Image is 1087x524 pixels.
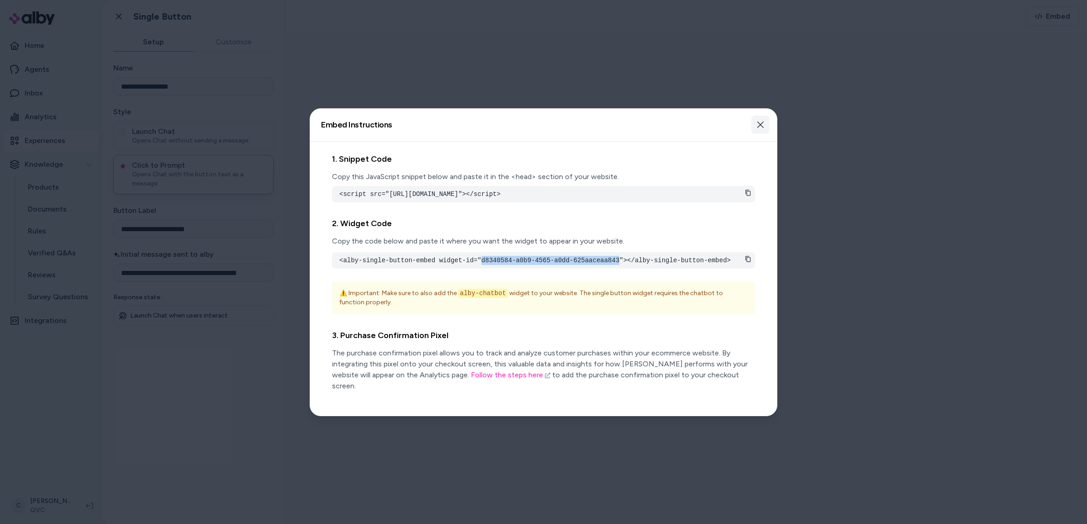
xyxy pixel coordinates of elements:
[458,289,508,298] code: alby-chatbot
[471,371,550,379] a: Follow the steps here
[339,256,748,265] pre: <alby-single-button-embed widget-id="d8340584-a0b9-4565-a0dd-625aaceaa843"></alby-single-button-e...
[339,289,748,307] p: ⚠️ Important: Make sure to also add the widget to your website. The single button widget requires...
[332,171,755,182] p: Copy this JavaScript snippet below and paste it in the <head> section of your website.
[332,153,755,166] h2: 1. Snippet Code
[332,236,755,247] p: Copy the code below and paste it where you want the widget to appear in your website.
[332,329,755,342] h2: 3. Purchase Confirmation Pixel
[332,348,755,392] p: The purchase confirmation pixel allows you to track and analyze customer purchases within your ec...
[332,217,755,230] h2: 2. Widget Code
[339,190,748,199] pre: <script src="[URL][DOMAIN_NAME]"></script>
[321,121,392,129] h2: Embed Instructions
